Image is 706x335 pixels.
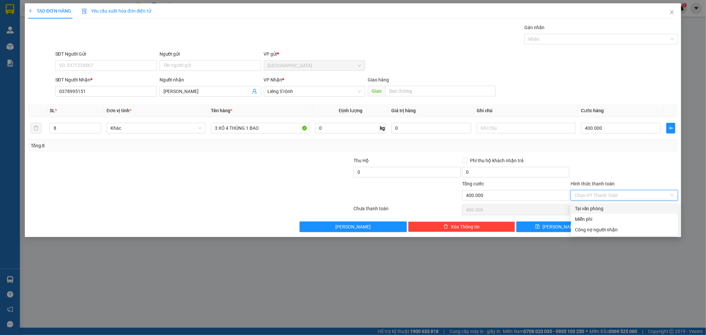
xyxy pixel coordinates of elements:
[77,31,120,54] span: TRUNG TÂM Y TẾ
[264,50,365,58] div: VP gửi
[252,89,257,94] span: user-add
[77,14,124,22] div: DS SUY
[353,158,369,163] span: Thu Hộ
[55,76,157,83] div: SĐT Người Nhận
[82,9,87,14] img: icon
[391,123,471,133] input: 0
[571,224,678,235] div: Cước gửi hàng sẽ được ghi vào công nợ của người nhận
[444,224,448,229] span: delete
[575,226,674,233] div: Công nợ người nhận
[82,8,152,14] span: Yêu cầu xuất hóa đơn điện tử
[339,108,362,113] span: Định lượng
[669,10,675,15] span: close
[211,108,232,113] span: Tên hàng
[542,223,578,230] span: [PERSON_NAME]
[575,215,674,223] div: Miễn phí
[6,6,73,21] div: [GEOGRAPHIC_DATA]
[160,76,261,83] div: Người nhận
[264,77,282,82] span: VP Nhận
[666,123,675,133] button: plus
[335,223,371,230] span: [PERSON_NAME]
[77,6,124,14] div: Romen
[379,123,386,133] span: kg
[211,123,310,133] input: VD: Bàn, Ghế
[451,223,480,230] span: Xóa Thông tin
[667,125,675,131] span: plus
[535,224,540,229] span: save
[368,86,385,96] span: Giao
[408,221,515,232] button: deleteXóa Thông tin
[353,205,462,216] div: Chưa thanh toán
[474,104,578,117] th: Ghi chú
[55,50,157,58] div: SĐT Người Gửi
[663,3,681,22] button: Close
[300,221,407,232] button: [PERSON_NAME]
[268,86,361,96] span: Liêng S’rônh
[6,6,16,13] span: Gửi:
[385,86,495,96] input: Dọc đường
[516,221,596,232] button: save[PERSON_NAME]
[77,34,87,41] span: DĐ:
[467,157,526,164] span: Phí thu hộ khách nhận trả
[31,142,272,149] div: Tổng: 8
[462,181,484,186] span: Tổng cước
[50,108,55,113] span: SL
[77,22,124,31] div: 0354424412
[368,77,389,82] span: Giao hàng
[160,50,261,58] div: Người gửi
[111,123,202,133] span: Khác
[477,123,576,133] input: Ghi Chú
[581,108,604,113] span: Cước hàng
[31,123,41,133] button: delete
[524,25,544,30] label: Gán nhãn
[391,108,416,113] span: Giá trị hàng
[571,181,615,186] label: Hình thức thanh toán
[28,8,71,14] span: TẠO ĐƠN HÀNG
[575,205,674,212] div: Tại văn phòng
[107,108,131,113] span: Đơn vị tính
[268,61,361,71] span: Sài Gòn
[28,9,33,13] span: plus
[77,6,93,13] span: Nhận:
